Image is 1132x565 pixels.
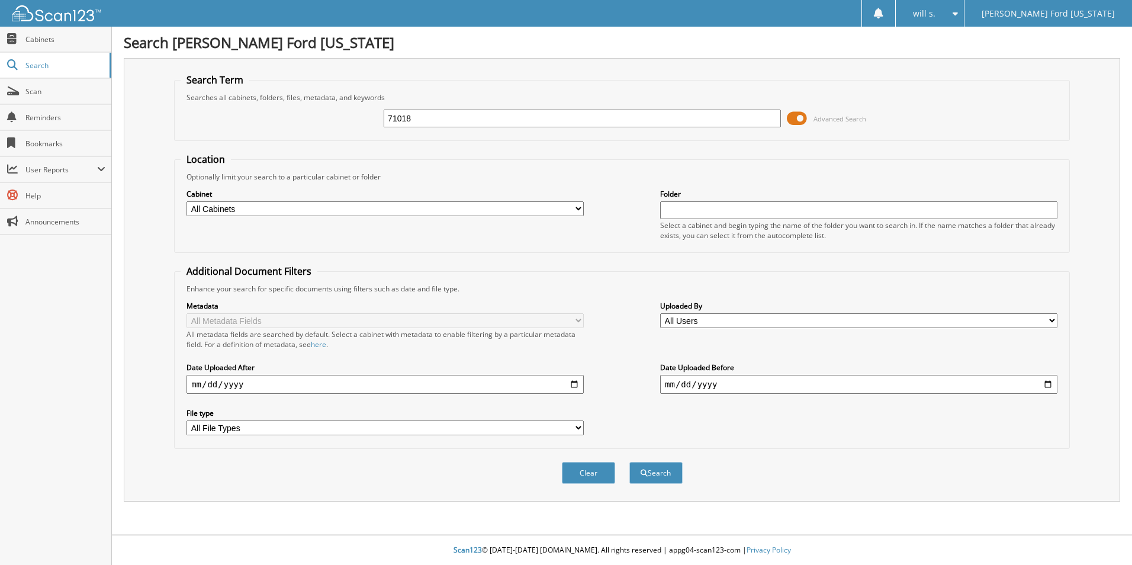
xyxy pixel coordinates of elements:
[186,329,584,349] div: All metadata fields are searched by default. Select a cabinet with metadata to enable filtering b...
[25,217,105,227] span: Announcements
[454,545,482,555] span: Scan123
[124,33,1120,52] h1: Search [PERSON_NAME] Ford [US_STATE]
[25,113,105,123] span: Reminders
[1073,508,1132,565] iframe: Chat Widget
[112,536,1132,565] div: © [DATE]-[DATE] [DOMAIN_NAME]. All rights reserved | appg04-scan123-com |
[181,172,1063,182] div: Optionally limit your search to a particular cabinet or folder
[982,10,1115,17] span: [PERSON_NAME] Ford [US_STATE]
[660,362,1057,373] label: Date Uploaded Before
[562,462,615,484] button: Clear
[629,462,683,484] button: Search
[660,189,1057,199] label: Folder
[813,114,866,123] span: Advanced Search
[181,265,317,278] legend: Additional Document Filters
[660,375,1057,394] input: end
[186,362,584,373] label: Date Uploaded After
[25,34,105,44] span: Cabinets
[747,545,791,555] a: Privacy Policy
[660,301,1057,311] label: Uploaded By
[181,92,1063,102] div: Searches all cabinets, folders, files, metadata, and keywords
[186,375,584,394] input: start
[181,73,249,86] legend: Search Term
[25,60,104,70] span: Search
[181,153,231,166] legend: Location
[25,86,105,97] span: Scan
[25,165,97,175] span: User Reports
[311,339,326,349] a: here
[186,408,584,418] label: File type
[25,191,105,201] span: Help
[25,139,105,149] span: Bookmarks
[186,301,584,311] label: Metadata
[660,220,1057,240] div: Select a cabinet and begin typing the name of the folder you want to search in. If the name match...
[12,5,101,21] img: scan123-logo-white.svg
[186,189,584,199] label: Cabinet
[913,10,935,17] span: will s.
[181,284,1063,294] div: Enhance your search for specific documents using filters such as date and file type.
